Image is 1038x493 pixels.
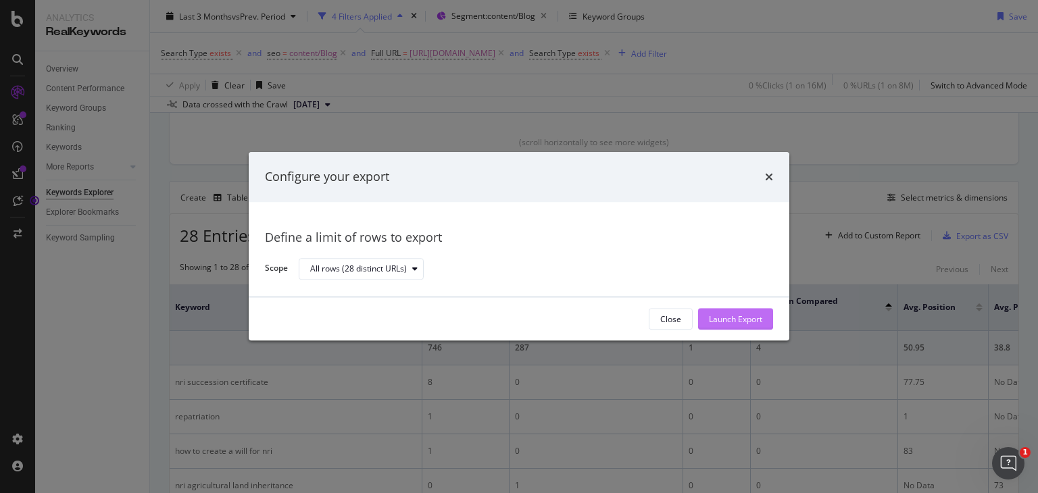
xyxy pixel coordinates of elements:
[649,309,693,330] button: Close
[265,229,773,246] div: Define a limit of rows to export
[265,168,389,186] div: Configure your export
[765,168,773,186] div: times
[660,313,681,325] div: Close
[299,258,424,280] button: All rows (28 distinct URLs)
[310,265,407,273] div: All rows (28 distinct URLs)
[992,447,1024,479] iframe: Intercom live chat
[249,152,789,340] div: modal
[265,263,288,278] label: Scope
[1020,447,1031,458] span: 1
[698,309,773,330] button: Launch Export
[709,313,762,325] div: Launch Export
